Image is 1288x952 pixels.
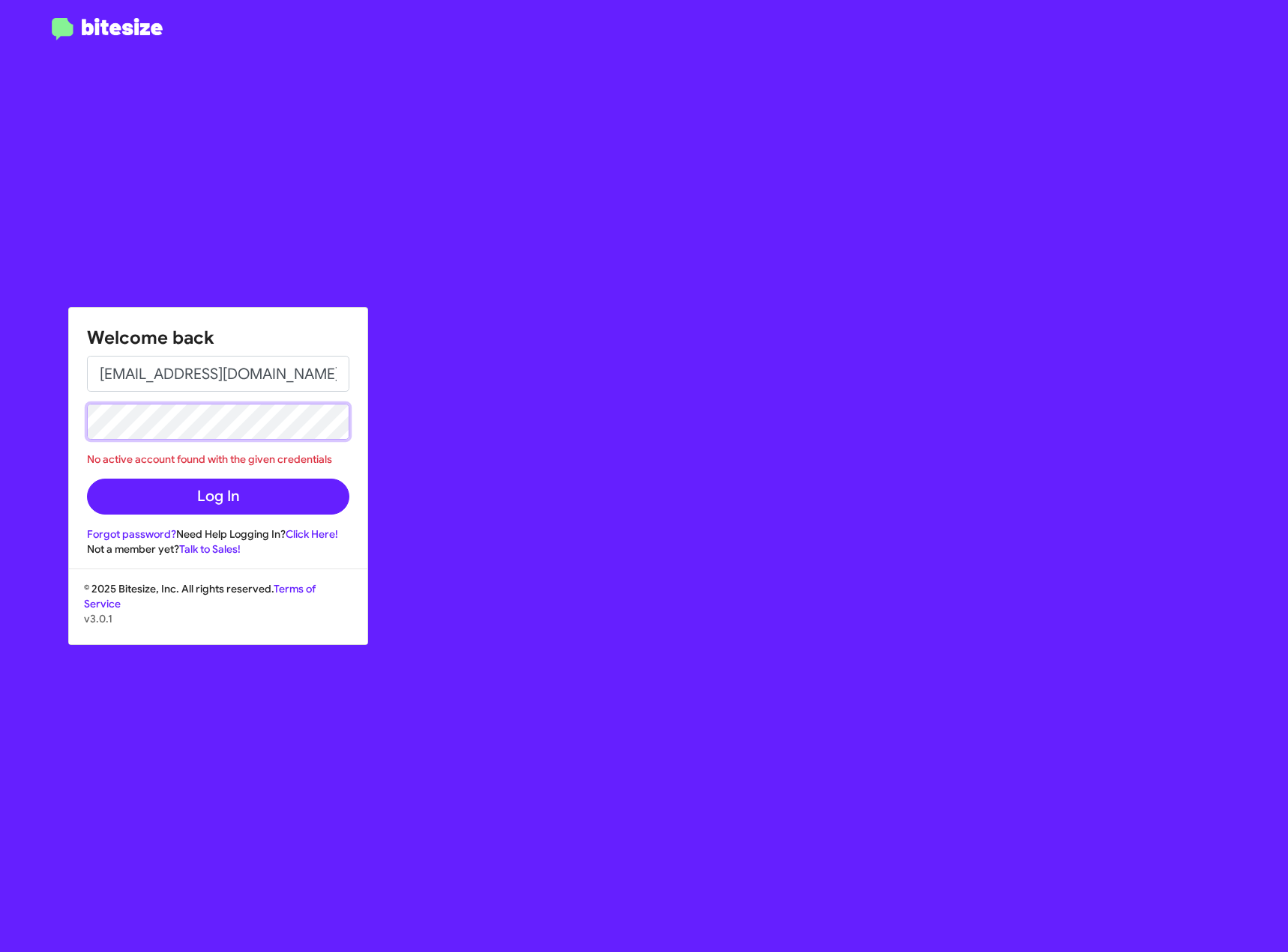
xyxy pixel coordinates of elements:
div: No active account found with the given credentials [87,452,349,467]
p: v3.0.1 [84,611,352,626]
div: Need Help Logging In? [87,527,349,542]
div: Not a member yet? [87,542,349,557]
div: © 2025 Bitesize, Inc. All rights reserved. [69,581,367,644]
input: Email address [87,356,349,392]
a: Talk to Sales! [179,542,241,556]
h1: Welcome back [87,326,349,350]
a: Click Here! [286,527,338,541]
a: Forgot password? [87,527,176,541]
button: Log In [87,479,349,515]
